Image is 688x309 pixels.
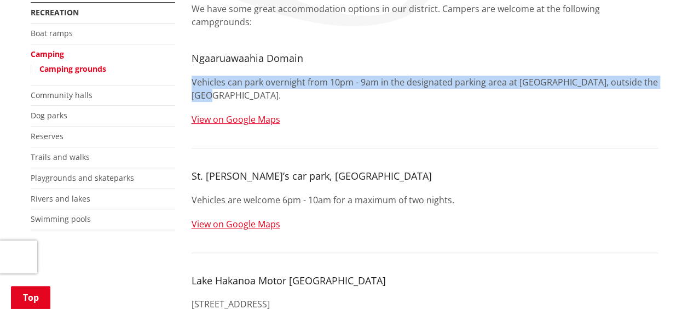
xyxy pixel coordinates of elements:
[31,49,64,59] a: Camping
[192,193,658,207] p: Vehicles are welcome 6pm - 10am for a maximum of two nights.
[31,131,63,141] a: Reserves
[31,110,67,121] a: Dog parks
[31,90,92,100] a: Community halls
[31,173,134,183] a: Playgrounds and skateparks
[192,218,280,230] a: View on Google Maps
[192,76,658,102] p: Vehicles can park overnight from 10pm - 9am in the designated parking area at [GEOGRAPHIC_DATA], ...
[192,2,658,28] p: We have some great accommodation options in our district. Campers are welcome at the following ca...
[192,275,658,287] h4: Lake Hakanoa Motor [GEOGRAPHIC_DATA]
[31,152,90,162] a: Trails and walks
[31,7,79,18] a: Recreation
[11,286,50,309] a: Top
[31,214,91,224] a: Swimming pools
[192,113,280,125] a: View on Google Maps
[192,53,658,65] h4: Ngaaruawaahia Domain
[39,64,106,74] a: Camping grounds
[31,193,90,204] a: Rivers and lakes
[638,263,677,302] iframe: Messenger Launcher
[192,170,658,182] h4: St. [PERSON_NAME]’s car park, [GEOGRAPHIC_DATA]
[31,28,73,38] a: Boat ramps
